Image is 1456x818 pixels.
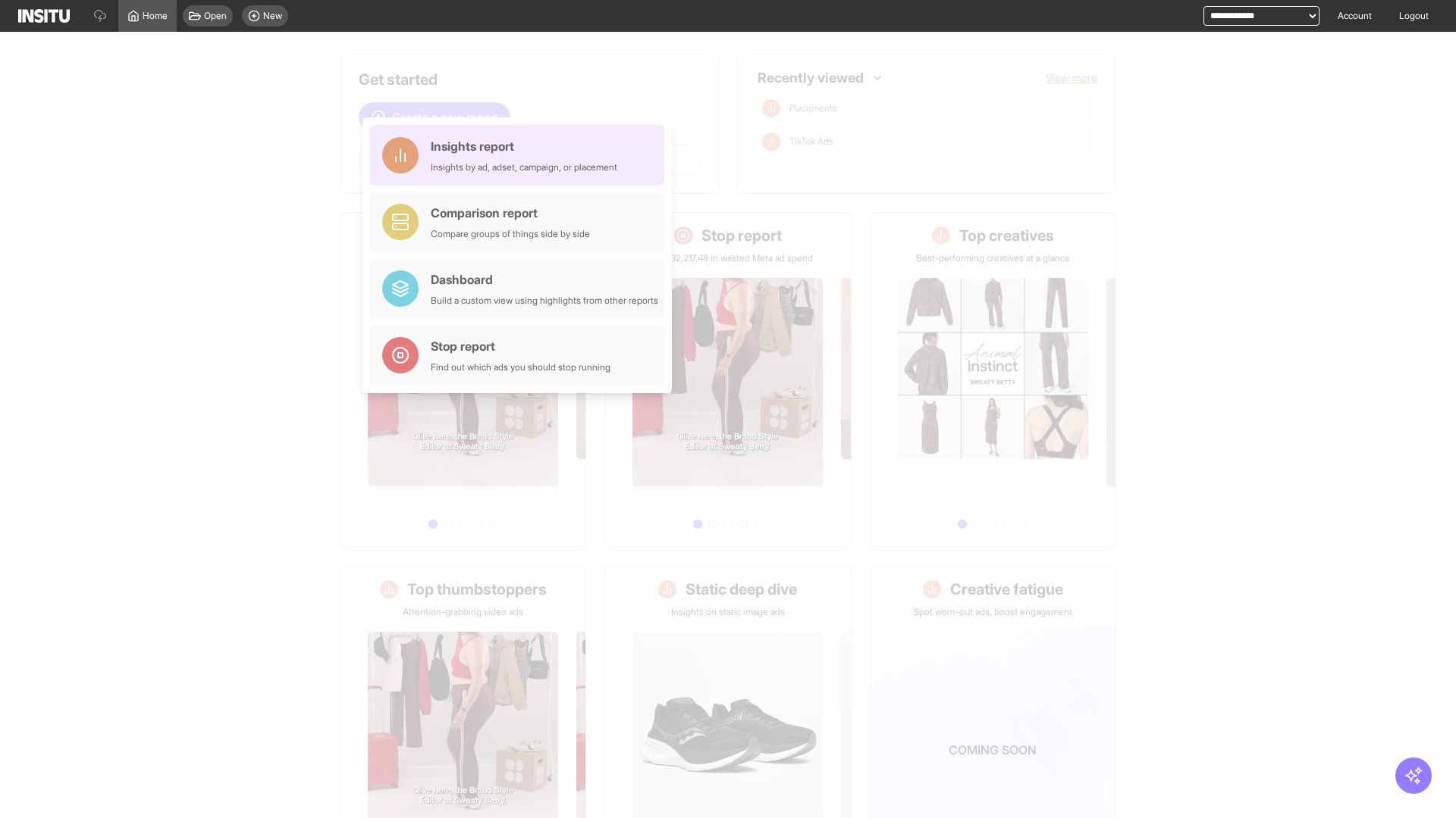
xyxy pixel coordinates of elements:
[263,10,282,22] span: New
[431,161,617,173] div: Insights by ad, adset, campaign, or placement
[431,137,617,155] div: Insights report
[431,361,610,373] div: Find out which ads you should stop running
[431,295,658,307] div: Build a custom view using highlights from other reports
[431,204,590,222] div: Comparison report
[143,10,168,22] span: Home
[431,270,658,289] div: Dashboard
[431,337,610,355] div: Stop report
[204,10,227,22] span: Open
[18,9,70,23] img: Logo
[431,228,590,240] div: Compare groups of things side by side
